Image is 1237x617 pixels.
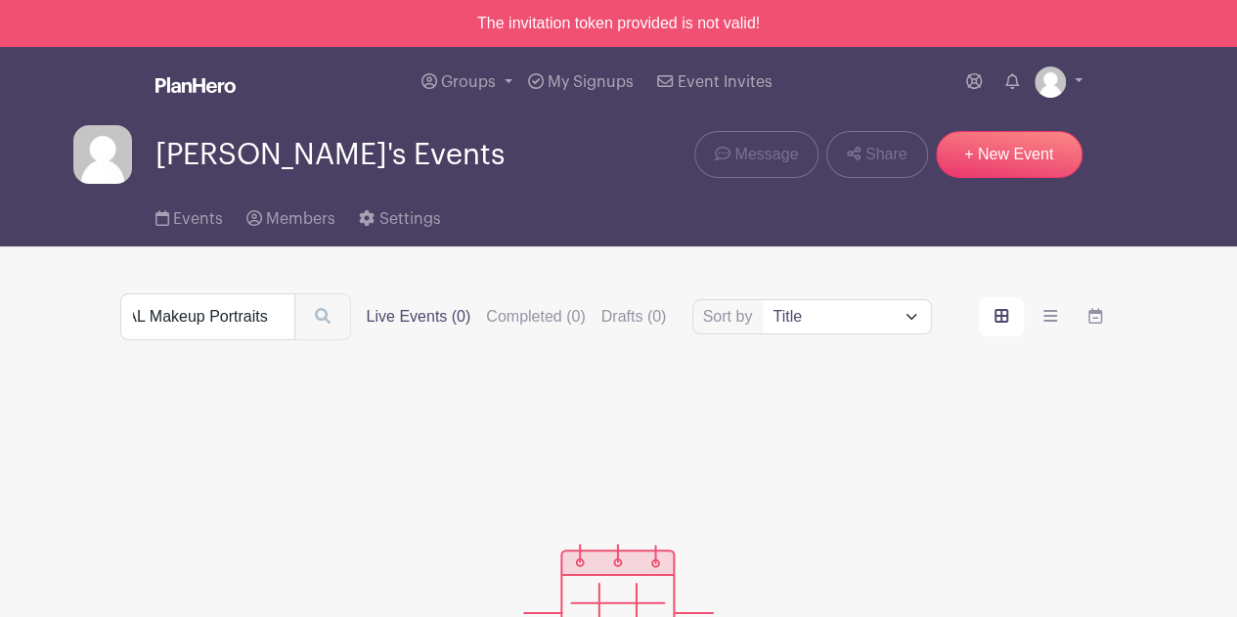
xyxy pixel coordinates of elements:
a: Share [826,131,927,178]
span: Members [266,211,335,227]
a: Members [246,184,335,246]
span: [PERSON_NAME]'s Events [155,139,505,171]
input: Search Events... [120,293,295,340]
label: Live Events (0) [367,305,471,329]
label: Sort by [703,305,759,329]
div: filters [367,305,683,329]
img: default-ce2991bfa6775e67f084385cd625a349d9dcbb7a52a09fb2fda1e96e2d18dcdb.png [1035,66,1066,98]
a: My Signups [520,47,641,117]
span: Settings [379,211,441,227]
img: default-ce2991bfa6775e67f084385cd625a349d9dcbb7a52a09fb2fda1e96e2d18dcdb.png [73,125,132,184]
a: Settings [359,184,440,246]
div: order and view [979,297,1118,336]
span: Groups [441,74,496,90]
img: logo_white-6c42ec7e38ccf1d336a20a19083b03d10ae64f83f12c07503d8b9e83406b4c7d.svg [155,77,236,93]
span: Event Invites [678,74,773,90]
a: + New Event [936,131,1082,178]
span: Share [865,143,907,166]
a: Event Invites [649,47,779,117]
a: Message [694,131,818,178]
span: My Signups [548,74,634,90]
label: Completed (0) [486,305,585,329]
a: Events [155,184,223,246]
span: Events [173,211,223,227]
a: Groups [414,47,520,117]
span: Message [734,143,798,166]
label: Drafts (0) [601,305,667,329]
